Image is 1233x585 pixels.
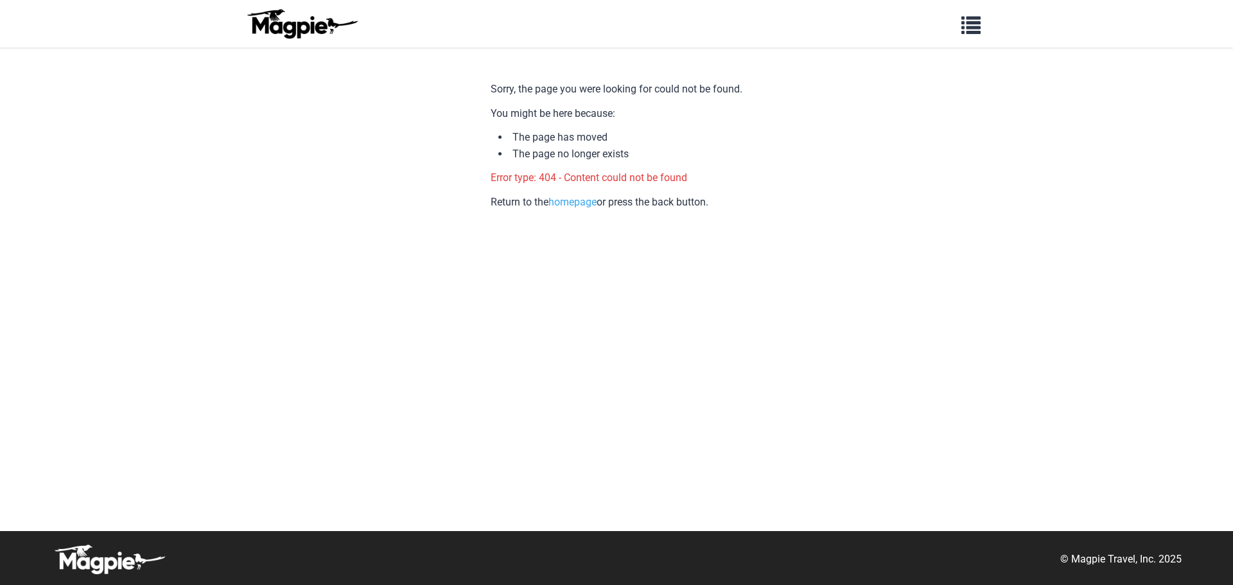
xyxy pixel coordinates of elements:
p: You might be here because: [491,105,742,122]
p: Error type: 404 - Content could not be found [491,170,742,186]
p: Return to the or press the back button. [491,194,742,211]
img: logo-white-d94fa1abed81b67a048b3d0f0ab5b955.png [51,544,167,575]
li: The page no longer exists [498,146,742,162]
li: The page has moved [498,129,742,146]
img: logo-ab69f6fb50320c5b225c76a69d11143b.png [244,8,360,39]
p: © Magpie Travel, Inc. 2025 [1060,551,1182,568]
p: Sorry, the page you were looking for could not be found. [491,81,742,98]
a: homepage [548,196,597,208]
